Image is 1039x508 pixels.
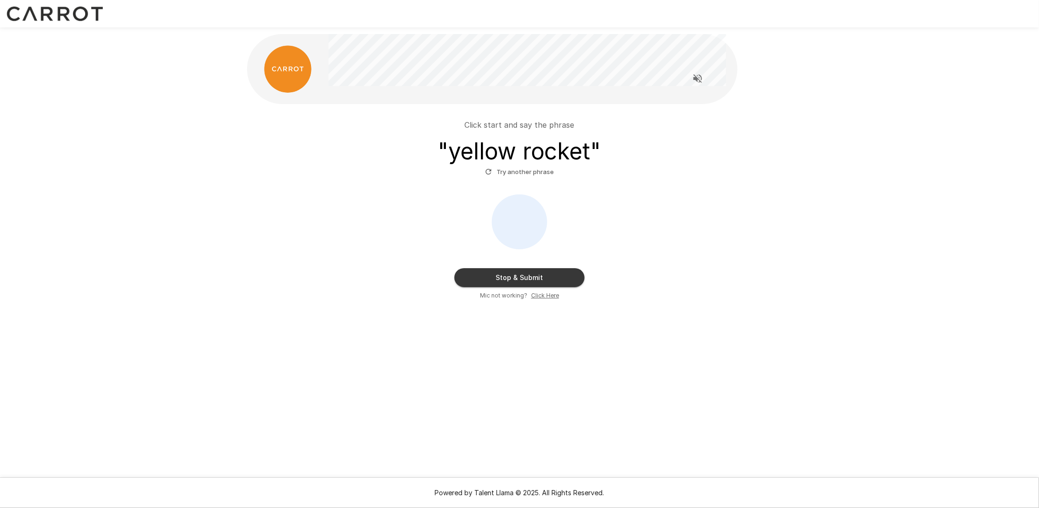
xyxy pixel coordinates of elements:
[688,69,707,88] button: Read questions aloud
[465,119,575,131] p: Click start and say the phrase
[480,291,527,300] span: Mic not working?
[438,138,601,165] h3: " yellow rocket "
[531,292,559,299] u: Click Here
[264,45,311,93] img: carrot_logo.png
[11,488,1028,498] p: Powered by Talent Llama © 2025. All Rights Reserved.
[483,165,556,179] button: Try another phrase
[454,268,585,287] button: Stop & Submit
